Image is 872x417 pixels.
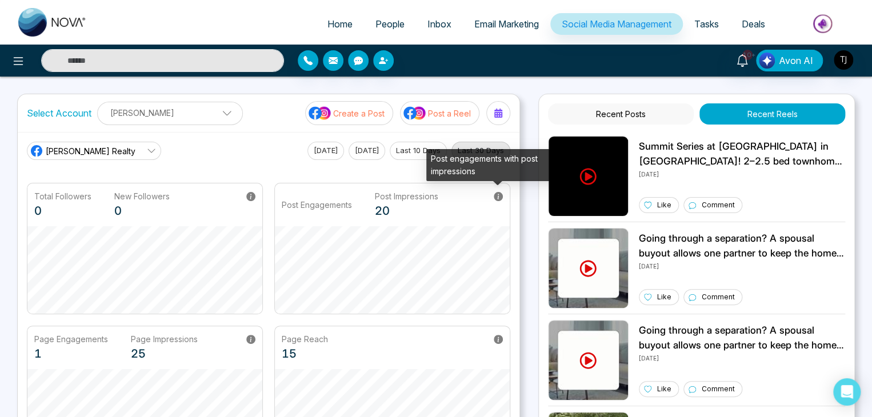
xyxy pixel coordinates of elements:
a: People [364,13,416,35]
img: Nova CRM Logo [18,8,87,37]
p: Page Engagements [34,333,108,345]
p: Like [657,200,671,210]
button: Last 10 Days [390,142,447,160]
a: Home [316,13,364,35]
p: Total Followers [34,190,91,202]
p: Page Impressions [131,333,198,345]
p: Going through a separation? A spousal buyout allows one partner to keep the home while the other ... [639,231,845,260]
span: People [375,18,405,30]
p: [DATE] [639,169,845,179]
img: User Avatar [834,50,853,70]
a: Inbox [416,13,463,35]
img: social-media-icon [309,106,331,121]
span: Email Marketing [474,18,539,30]
button: [DATE] [307,142,344,160]
p: 25 [131,345,198,362]
button: [DATE] [349,142,385,160]
p: Comment [702,384,735,394]
span: Tasks [694,18,719,30]
span: Home [327,18,353,30]
p: Like [657,384,671,394]
a: Deals [730,13,777,35]
img: Lead Flow [759,53,775,69]
button: social-media-iconPost a Reel [400,101,479,125]
button: social-media-iconCreate a Post [305,101,393,125]
div: Post engagements with post impressions [426,149,569,181]
p: 15 [282,345,328,362]
p: [PERSON_NAME] [105,103,235,122]
p: [DATE] [639,260,845,271]
img: social-media-icon [403,106,426,121]
span: Social Media Management [562,18,671,30]
p: Post Impressions [375,190,438,202]
img: Unable to load img. [548,228,629,308]
span: Avon AI [779,54,813,67]
a: Social Media Management [550,13,683,35]
span: [PERSON_NAME] Realty [46,145,135,157]
p: New Followers [114,190,170,202]
span: 10+ [742,50,753,60]
p: Summit Series at [GEOGRAPHIC_DATA] in [GEOGRAPHIC_DATA]! 2–2.5 bed townhomes from $549,990 (902–1... [639,139,845,169]
img: Market-place.gif [782,11,865,37]
p: Page Reach [282,333,328,345]
p: [DATE] [639,352,845,363]
p: 0 [34,202,91,219]
p: 1 [34,345,108,362]
p: Create a Post [333,107,385,119]
p: Like [657,292,671,302]
span: Inbox [427,18,451,30]
p: Comment [702,200,735,210]
a: Tasks [683,13,730,35]
p: Post a Reel [428,107,471,119]
p: 20 [375,202,438,219]
div: Open Intercom Messenger [833,378,861,406]
p: Comment [702,292,735,302]
button: Recent Reels [699,103,845,125]
a: 10+ [729,50,756,70]
label: Select Account [27,106,91,120]
p: 0 [114,202,170,219]
button: Last 30 Days [451,142,510,160]
p: Going through a separation? A spousal buyout allows one partner to keep the home while the other ... [639,323,845,352]
span: Deals [742,18,765,30]
a: Email Marketing [463,13,550,35]
img: Unable to load img. [548,320,629,400]
button: Avon AI [756,50,823,71]
button: Recent Posts [548,103,694,125]
img: Unable to load img. [548,136,629,216]
p: Post Engagements [282,199,352,211]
